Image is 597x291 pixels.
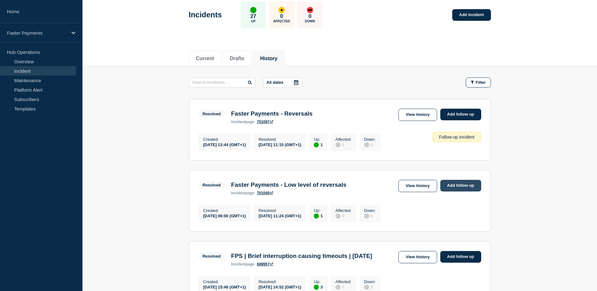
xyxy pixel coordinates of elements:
div: up [250,7,256,13]
div: disabled [364,142,369,147]
div: 3 [314,284,323,290]
div: up [314,214,319,219]
div: 1 [314,142,323,147]
p: Faster Payments [7,30,67,36]
span: Resolved [199,253,225,260]
p: Affected : [335,137,352,142]
p: All dates [267,80,284,85]
p: Down : [364,208,376,213]
p: Down : [364,279,376,284]
a: Add follow up [440,180,481,191]
div: 1 [314,213,323,219]
div: 0 [335,142,352,147]
div: up [314,142,319,147]
div: [DATE] 13:44 (GMT+1) [203,142,246,147]
div: up [314,285,319,290]
p: Resolved : [258,279,301,284]
a: Add follow up [440,109,481,120]
div: [DATE] 11:15 (GMT+1) [258,142,301,147]
a: View history [398,109,437,121]
a: 689957 [257,262,273,266]
h3: Faster Payments - Low level of reversals [231,181,346,188]
a: 701087 [257,120,273,124]
p: Up : [314,208,323,213]
div: disabled [335,285,341,290]
p: page [231,262,254,266]
p: Up [251,20,256,23]
div: 0 [335,284,352,290]
span: Resolved [199,181,225,189]
button: History [260,56,278,61]
p: Created : [203,279,246,284]
p: Created : [203,137,246,142]
p: Affected : [335,208,352,213]
p: Up : [314,137,323,142]
p: page [231,191,254,195]
div: [DATE] 11:24 (GMT+1) [258,213,301,218]
div: 0 [364,142,376,147]
a: 701040 [257,191,273,195]
div: Follow-up incident [432,132,481,142]
p: Affected [273,20,290,23]
p: 27 [250,13,256,20]
p: 0 [280,13,283,20]
div: disabled [364,214,369,219]
p: Down [305,20,315,23]
a: View history [398,251,437,263]
div: affected [279,7,285,13]
h3: Faster Payments - Reversals [231,110,313,117]
div: down [307,7,313,13]
div: [DATE] 15:46 (GMT+1) [203,284,246,289]
p: Affected : [335,279,352,284]
span: incident [231,191,245,195]
button: All dates [263,77,302,88]
div: [DATE] 14:52 (GMT+1) [258,284,301,289]
div: [DATE] 06:00 (GMT+1) [203,213,246,218]
p: 0 [308,13,311,20]
button: Drafts [230,56,244,61]
div: 0 [364,284,376,290]
div: 0 [364,213,376,219]
p: Resolved : [258,137,301,142]
span: incident [231,120,245,124]
a: Add follow up [440,251,481,263]
p: Created : [203,208,246,213]
button: Current [196,56,214,61]
button: Filter [466,77,491,88]
h3: FPS | Brief interruption causing timeouts | [DATE] [231,253,372,260]
div: disabled [335,214,341,219]
p: Up : [314,279,323,284]
a: Add incident [452,9,491,21]
div: disabled [335,142,341,147]
span: Resolved [199,110,225,117]
span: incident [231,262,245,266]
div: disabled [364,285,369,290]
input: Search incidents [189,77,256,88]
span: Filter [476,80,486,85]
p: Resolved : [258,208,301,213]
p: page [231,120,254,124]
div: 0 [335,213,352,219]
p: Down : [364,137,376,142]
h1: Incidents [189,10,222,19]
a: View history [398,180,437,192]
